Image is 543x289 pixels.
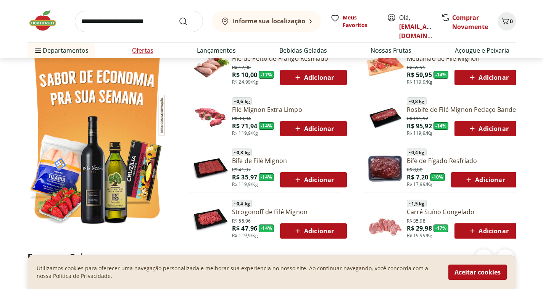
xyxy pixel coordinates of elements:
img: Hortifruti [27,9,66,32]
span: - 17 % [259,71,274,79]
b: Informe sua localização [233,17,305,25]
span: R$ 7,20 [407,173,429,181]
img: Principal [192,150,229,186]
span: ~ 0,4 kg [232,200,252,207]
a: [EMAIL_ADDRESS][DOMAIN_NAME] [399,23,452,40]
span: R$ 35,97 [232,173,257,181]
button: next [496,249,514,268]
span: R$ 19,99/Kg [407,232,433,239]
a: Açougue e Peixaria [455,46,509,55]
img: Filé de Peito de Frango Resfriado [192,47,229,84]
a: Filé de Peito de Frango Resfriado [232,54,347,63]
img: Principal [367,201,404,237]
span: R$ 29,98 [407,224,432,232]
button: Adicionar [454,223,521,239]
span: R$ 119,9/Kg [232,232,258,239]
span: Adicionar [293,226,334,236]
a: Rosbife de Filé Mignon Pedaço Bandeja [407,105,522,114]
button: Adicionar [280,121,347,136]
span: ~ 0,3 kg [232,149,252,156]
span: - 14 % [433,71,449,79]
button: Adicionar [454,70,521,85]
a: Ofertas [132,46,153,55]
span: - 14 % [259,224,274,232]
img: Bife de Fígado Resfriado [367,150,404,186]
a: Nossas Frutas [371,46,411,55]
span: Adicionar [467,73,508,82]
span: Departamentos [34,41,89,60]
span: ~ 0,8 kg [407,97,427,105]
span: Adicionar [293,175,334,184]
span: - 17 % [433,224,449,232]
span: ~ 1,5 kg [407,200,427,207]
span: R$ 83,94 [232,114,251,122]
span: R$ 111,92 [407,114,428,122]
button: Aceitar cookies [448,265,507,280]
span: R$ 12,00 [232,63,251,71]
span: R$ 24,99/Kg [232,79,258,85]
h2: Faça sua Feira [27,251,93,263]
input: search [75,11,203,32]
span: 0 [510,18,513,25]
span: - 10 % [430,173,445,181]
span: ~ 0,4 kg [407,149,427,156]
a: Lançamentos [197,46,236,55]
a: Strogonoff de Filé Mignon [232,208,347,216]
span: R$ 35,98 [407,216,425,224]
button: Adicionar [454,121,521,136]
span: R$ 17,99/Kg [407,181,433,187]
span: Adicionar [467,124,508,133]
button: previous [475,249,493,268]
a: Bife de Fígado Resfriado [407,157,518,165]
span: ~ 0,6 kg [232,97,252,105]
img: Principal [192,201,229,237]
button: Adicionar [451,172,518,187]
span: - 14 % [433,122,449,130]
span: - 14 % [259,122,274,130]
span: Meus Favoritos [343,14,378,29]
span: Adicionar [293,124,334,133]
a: Meus Favoritos [330,14,378,29]
button: Adicionar [280,70,347,85]
button: Carrinho [498,12,516,31]
p: Utilizamos cookies para oferecer uma navegação personalizada e melhorar sua experiencia no nosso ... [37,265,439,280]
span: R$ 69,95 [407,63,425,71]
span: R$ 95,92 [407,122,432,130]
span: Adicionar [467,226,508,236]
span: R$ 10,00 [232,71,257,79]
span: R$ 119,9/Kg [407,79,433,85]
span: R$ 71,94 [232,122,257,130]
span: Adicionar [464,175,505,184]
span: Olá, [399,13,433,40]
img: Principal [367,98,404,135]
a: Comprar Novamente [452,13,488,31]
span: - 14 % [259,173,274,181]
span: R$ 55,96 [232,216,251,224]
span: Adicionar [293,73,334,82]
button: Adicionar [280,172,347,187]
a: Bebidas Geladas [279,46,327,55]
button: Menu [34,41,43,60]
img: Ver todos [27,43,167,229]
button: Informe sua localização [212,11,321,32]
span: R$ 119,9/Kg [232,181,258,187]
a: Filé Mignon Extra Limpo [232,105,347,114]
span: R$ 47,96 [232,224,257,232]
a: Carré Suíno Congelado [407,208,522,216]
span: R$ 8,00 [407,165,423,173]
a: Medalhão de Filé Mignon [407,54,522,63]
span: R$ 59,95 [407,71,432,79]
button: Adicionar [280,223,347,239]
span: R$ 119,9/Kg [232,130,258,136]
a: Bife de Filé Mignon [232,157,347,165]
img: Filé Mignon Extra Limpo [192,98,229,135]
button: Submit Search [179,17,197,26]
a: Ver todos [442,253,468,261]
span: R$ 41,97 [232,165,251,173]
span: R$ 119,9/Kg [407,130,433,136]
